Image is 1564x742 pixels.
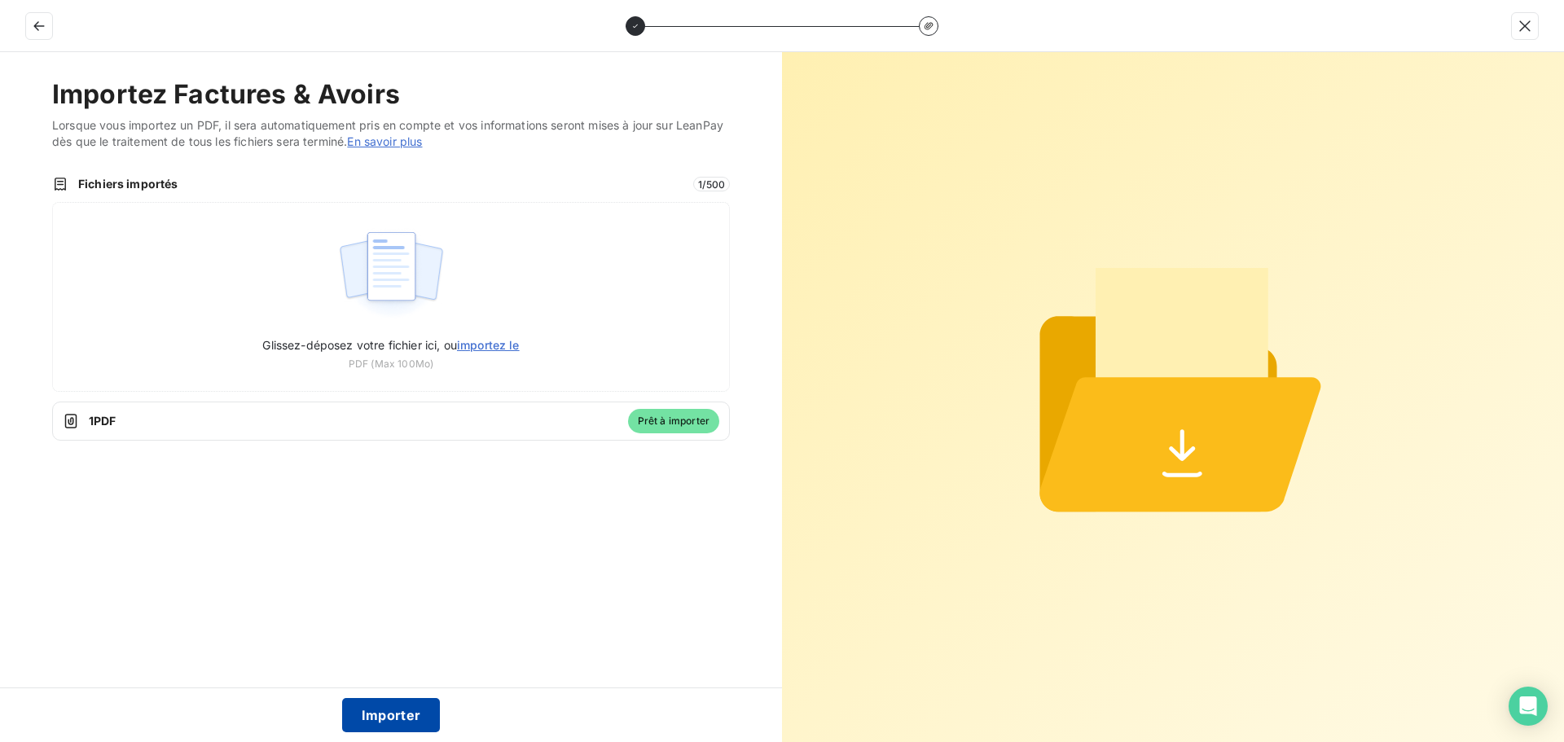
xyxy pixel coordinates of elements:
h2: Importez Factures & Avoirs [52,78,730,111]
button: Importer [342,698,441,732]
span: Lorsque vous importez un PDF, il sera automatiquement pris en compte et vos informations seront m... [52,117,730,150]
img: illustration [337,222,446,327]
span: Glissez-déposez votre fichier ici, ou [262,338,519,352]
span: 1 / 500 [693,177,730,191]
span: importez le [457,338,520,352]
span: Prêt à importer [628,409,719,433]
span: PDF (Max 100Mo) [349,357,433,371]
span: Fichiers importés [78,176,683,192]
span: 1 PDF [89,413,618,429]
div: Open Intercom Messenger [1509,687,1548,726]
a: En savoir plus [347,134,422,148]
